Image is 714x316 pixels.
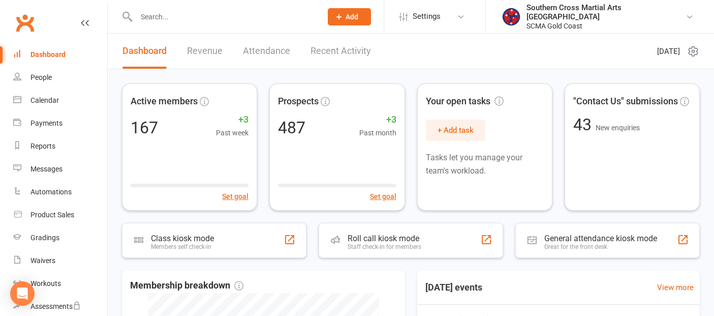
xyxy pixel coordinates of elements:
[131,120,158,136] div: 167
[348,243,421,250] div: Staff check-in for members
[243,34,290,69] a: Attendance
[30,256,55,265] div: Waivers
[526,3,686,21] div: Southern Cross Martial Arts [GEOGRAPHIC_DATA]
[426,94,504,109] span: Your open tasks
[13,272,107,295] a: Workouts
[657,281,694,294] a: View more
[370,191,396,202] button: Set goal
[30,279,61,288] div: Workouts
[187,34,223,69] a: Revenue
[30,211,74,219] div: Product Sales
[426,120,485,141] button: + Add task
[544,234,657,243] div: General attendance kiosk mode
[426,151,544,177] p: Tasks let you manage your team's workload.
[596,124,640,132] span: New enquiries
[122,34,167,69] a: Dashboard
[30,302,81,310] div: Assessments
[278,94,319,109] span: Prospects
[216,112,249,127] span: +3
[216,127,249,138] span: Past week
[346,13,358,21] span: Add
[13,89,107,112] a: Calendar
[30,142,55,150] div: Reports
[348,234,421,243] div: Roll call kiosk mode
[131,94,198,109] span: Active members
[30,234,59,242] div: Gradings
[10,281,35,306] div: Open Intercom Messenger
[13,43,107,66] a: Dashboard
[13,249,107,272] a: Waivers
[13,135,107,158] a: Reports
[13,181,107,204] a: Automations
[417,278,490,297] h3: [DATE] events
[573,115,596,134] span: 43
[30,50,66,59] div: Dashboard
[13,66,107,89] a: People
[30,165,63,173] div: Messages
[278,120,305,136] div: 487
[13,226,107,249] a: Gradings
[30,96,59,104] div: Calendar
[311,34,371,69] a: Recent Activity
[13,158,107,181] a: Messages
[30,73,52,81] div: People
[30,188,72,196] div: Automations
[328,8,371,25] button: Add
[501,7,521,27] img: thumb_image1620786302.png
[222,191,249,202] button: Set goal
[151,243,214,250] div: Members self check-in
[151,234,214,243] div: Class kiosk mode
[526,21,686,31] div: SCMA Gold Coast
[13,204,107,226] a: Product Sales
[133,10,315,24] input: Search...
[359,127,396,138] span: Past month
[359,112,396,127] span: +3
[573,94,678,109] span: "Contact Us" submissions
[657,45,680,58] span: [DATE]
[13,112,107,135] a: Payments
[12,10,38,36] a: Clubworx
[30,119,63,127] div: Payments
[413,5,441,28] span: Settings
[130,278,243,293] span: Membership breakdown
[544,243,657,250] div: Great for the front desk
